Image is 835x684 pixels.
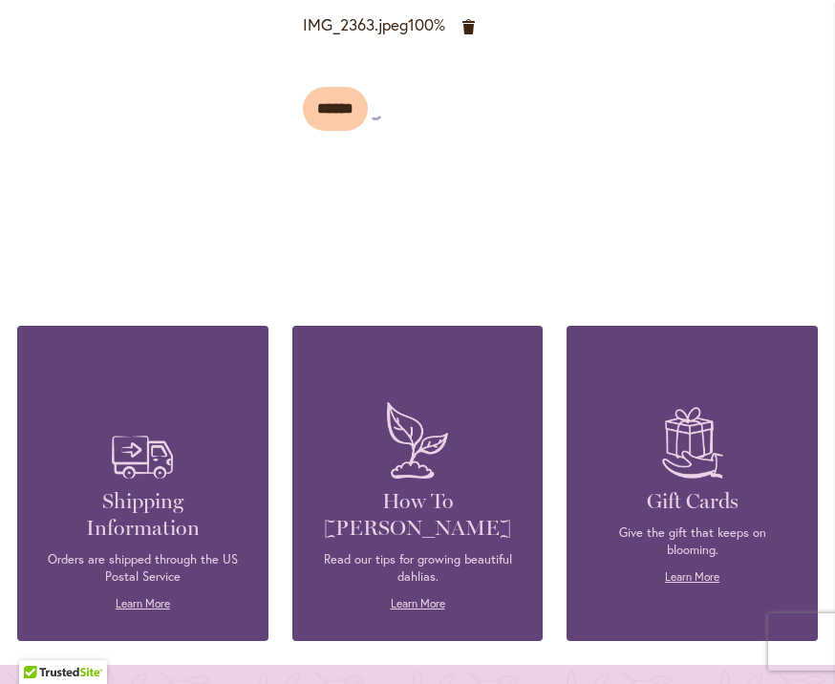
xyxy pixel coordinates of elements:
span: 100% [408,13,445,35]
p: Orders are shipped through the US Postal Service [46,551,240,586]
p: Read our tips for growing beautiful dahlias. [321,551,515,586]
h4: Gift Cards [595,488,789,515]
h4: How To [PERSON_NAME] [321,488,515,542]
a: Learn More [391,596,445,610]
h4: Shipping Information [46,488,240,542]
a: Learn More [116,596,170,610]
p: Give the gift that keeps on blooming. [595,524,789,559]
a: Learn More [665,569,719,584]
span: IMG_2363.jpeg [303,13,408,35]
